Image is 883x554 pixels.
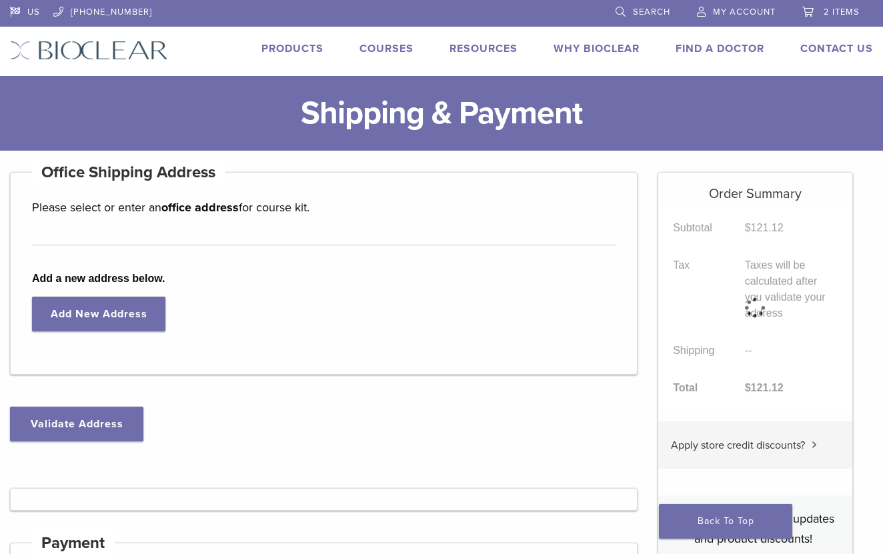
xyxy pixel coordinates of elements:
[713,7,776,17] span: My Account
[633,7,670,17] span: Search
[800,42,873,55] a: Contact Us
[450,42,518,55] a: Resources
[824,7,860,17] span: 2 items
[554,42,640,55] a: Why Bioclear
[10,41,168,60] img: Bioclear
[359,42,413,55] a: Courses
[261,42,323,55] a: Products
[676,42,764,55] a: Find A Doctor
[659,504,792,539] a: Back To Top
[32,197,616,217] p: Please select or enter an for course kit.
[682,511,834,546] span: Sign me up for news updates and product discounts!
[32,297,165,331] a: Add New Address
[161,200,239,215] strong: office address
[658,173,853,202] h5: Order Summary
[10,407,143,441] button: Validate Address
[32,157,225,189] h4: Office Shipping Address
[32,271,616,287] b: Add a new address below.
[671,439,805,452] span: Apply store credit discounts?
[812,441,817,448] img: caret.svg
